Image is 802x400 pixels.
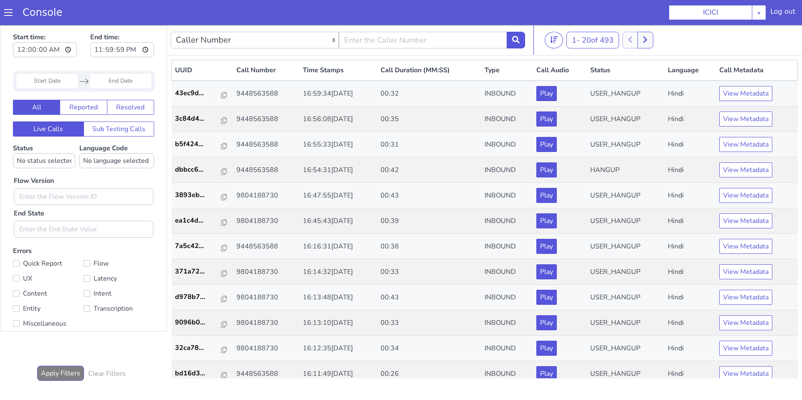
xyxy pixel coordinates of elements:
[299,132,377,158] td: 16:54:31[DATE]
[175,139,222,149] p: dbbcc6...
[299,158,377,183] td: 16:47:55[DATE]
[299,285,377,311] td: 16:13:10[DATE]
[175,63,222,73] p: 43ec9d...
[377,311,481,336] td: 00:34
[175,190,230,200] a: ea1c4d...
[13,128,75,143] select: Status
[175,267,222,277] p: d978b7...
[233,285,299,311] td: 9804188730
[665,56,716,81] td: Hindi
[233,132,299,158] td: 9448563588
[175,114,230,124] a: b5f424...
[233,56,299,81] td: 9448563588
[665,158,716,183] td: Hindi
[665,336,716,362] td: Hindi
[481,209,533,234] td: INBOUND
[377,132,481,158] td: 00:42
[587,183,665,209] td: USER_HANGUP
[13,5,77,35] label: Start time:
[299,35,377,56] th: Time Stamps
[175,318,222,328] p: 32ca78...
[84,233,154,244] label: Flow
[175,89,230,99] a: 3c84d4...
[84,278,154,289] label: Transcription
[233,158,299,183] td: 9804188730
[377,56,481,81] td: 00:32
[719,290,772,305] button: View Metadata
[536,112,557,127] button: Play
[16,49,78,63] input: Start Date
[719,112,772,127] button: View Metadata
[233,260,299,285] td: 9804188730
[587,35,665,56] th: Status
[665,107,716,132] td: Hindi
[233,336,299,362] td: 9448563588
[582,10,614,20] span: 20 of 493
[175,114,222,124] p: b5f424...
[175,216,230,226] a: 7a5c42...
[79,119,154,143] label: Language Code
[84,96,155,111] button: Sub Testing Calls
[233,234,299,260] td: 9804188730
[13,221,154,306] label: Errors
[536,214,557,229] button: Play
[719,316,772,331] button: View Metadata
[587,132,665,158] td: HANGUP
[587,81,665,107] td: USER_HANGUP
[481,132,533,158] td: INBOUND
[299,260,377,285] td: 16:13:48[DATE]
[339,7,507,23] input: Enter the Caller Number
[587,311,665,336] td: USER_HANGUP
[719,239,772,254] button: View Metadata
[299,209,377,234] td: 16:16:31[DATE]
[536,137,557,152] button: Play
[60,75,107,90] button: Reported
[299,311,377,336] td: 16:12:35[DATE]
[770,7,795,20] div: Log out
[587,260,665,285] td: USER_HANGUP
[669,5,752,20] button: ICICI
[175,241,230,251] a: 371a72...
[14,183,44,193] label: End State
[719,137,772,152] button: View Metadata
[299,183,377,209] td: 16:45:43[DATE]
[377,285,481,311] td: 00:33
[481,81,533,107] td: INBOUND
[299,107,377,132] td: 16:55:33[DATE]
[536,290,557,305] button: Play
[233,107,299,132] td: 9448563588
[13,263,84,274] label: Content
[719,341,772,356] button: View Metadata
[377,234,481,260] td: 00:33
[481,107,533,132] td: INBOUND
[481,234,533,260] td: INBOUND
[377,209,481,234] td: 00:38
[587,56,665,81] td: USER_HANGUP
[481,336,533,362] td: INBOUND
[175,139,230,149] a: dbbcc6...
[377,81,481,107] td: 00:35
[299,81,377,107] td: 16:56:08[DATE]
[233,183,299,209] td: 9804188730
[536,341,557,356] button: Play
[37,341,84,356] button: Apply Filters
[481,285,533,311] td: INBOUND
[665,35,716,56] th: Language
[233,35,299,56] th: Call Number
[175,241,222,251] p: 371a72...
[175,165,222,175] p: 3893eb...
[13,75,60,90] button: All
[377,35,481,56] th: Call Duration (MM:SS)
[90,49,151,63] input: End Date
[665,183,716,209] td: Hindi
[175,190,222,200] p: ea1c4d...
[377,158,481,183] td: 00:43
[719,188,772,203] button: View Metadata
[79,128,154,143] select: Language Code
[14,196,153,213] input: Enter the End State Value
[665,209,716,234] td: Hindi
[107,75,154,90] button: Resolved
[175,63,230,73] a: 43ec9d...
[536,188,557,203] button: Play
[13,278,84,289] label: Entity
